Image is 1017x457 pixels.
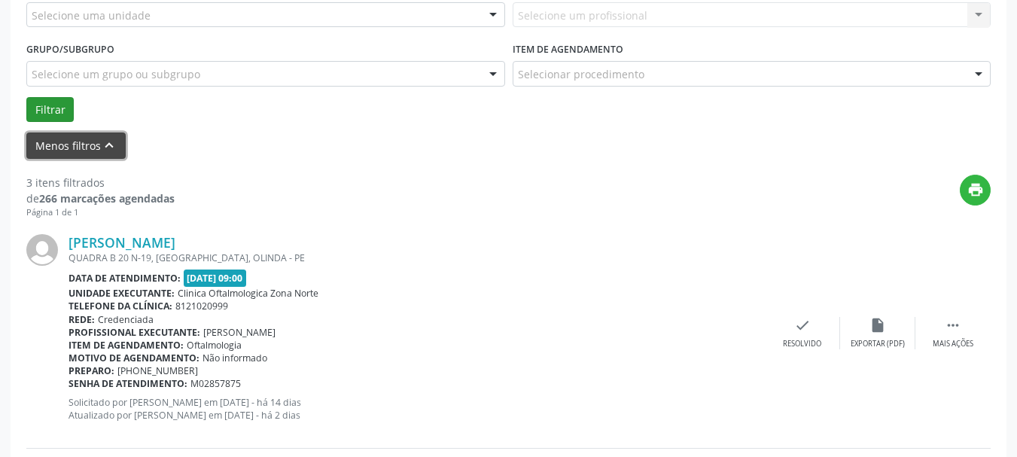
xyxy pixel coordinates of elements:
span: [DATE] 09:00 [184,270,247,287]
div: Exportar (PDF) [851,339,905,349]
label: Item de agendamento [513,38,623,61]
span: M02857875 [190,377,241,390]
b: Item de agendamento: [69,339,184,352]
b: Motivo de agendamento: [69,352,199,364]
button: print [960,175,991,206]
i: keyboard_arrow_up [101,137,117,154]
div: 3 itens filtrados [26,175,175,190]
img: img [26,234,58,266]
button: Filtrar [26,97,74,123]
p: Solicitado por [PERSON_NAME] em [DATE] - há 14 dias Atualizado por [PERSON_NAME] em [DATE] - há 2... [69,396,765,422]
b: Telefone da clínica: [69,300,172,312]
a: [PERSON_NAME] [69,234,175,251]
b: Unidade executante: [69,287,175,300]
i: print [967,181,984,198]
i: insert_drive_file [869,317,886,334]
span: Selecione uma unidade [32,8,151,23]
div: Página 1 de 1 [26,206,175,219]
div: QUADRA B 20 N-19, [GEOGRAPHIC_DATA], OLINDA - PE [69,251,765,264]
span: Credenciada [98,313,154,326]
div: Resolvido [783,339,821,349]
b: Data de atendimento: [69,272,181,285]
span: 8121020999 [175,300,228,312]
label: Grupo/Subgrupo [26,38,114,61]
span: [PHONE_NUMBER] [117,364,198,377]
span: [PERSON_NAME] [203,326,276,339]
span: Oftalmologia [187,339,242,352]
i: check [794,317,811,334]
span: Selecionar procedimento [518,66,644,82]
strong: 266 marcações agendadas [39,191,175,206]
b: Senha de atendimento: [69,377,187,390]
b: Preparo: [69,364,114,377]
span: Clinica Oftalmologica Zona Norte [178,287,318,300]
span: Não informado [202,352,267,364]
b: Profissional executante: [69,326,200,339]
button: Menos filtroskeyboard_arrow_up [26,133,126,159]
div: de [26,190,175,206]
span: Selecione um grupo ou subgrupo [32,66,200,82]
b: Rede: [69,313,95,326]
i:  [945,317,961,334]
div: Mais ações [933,339,973,349]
